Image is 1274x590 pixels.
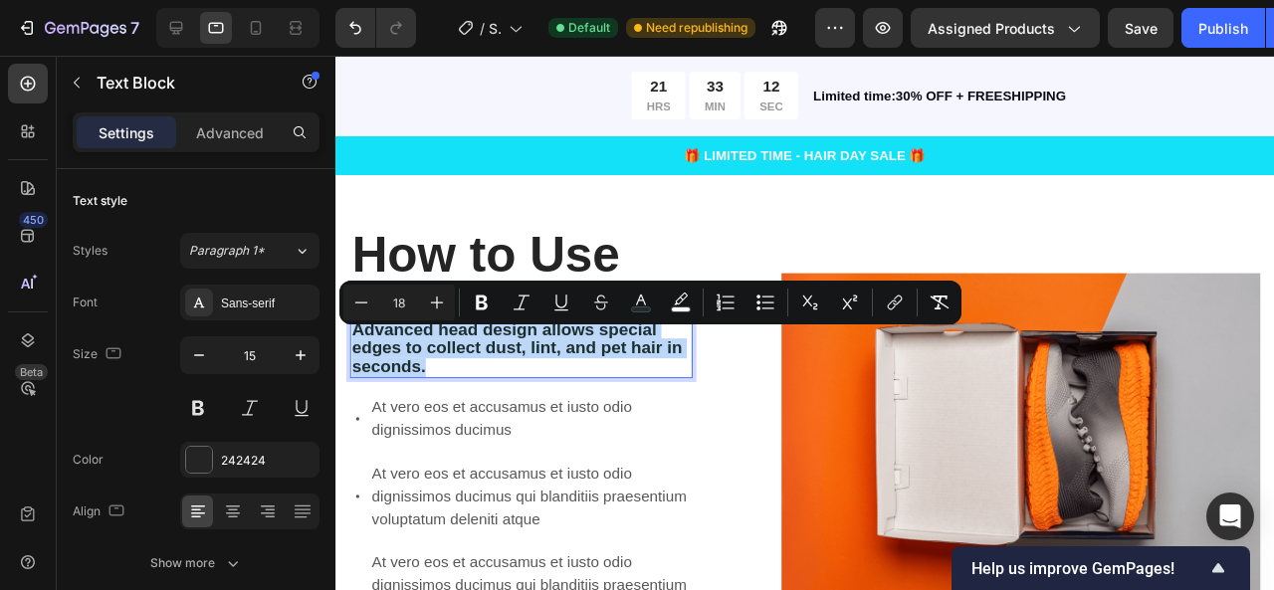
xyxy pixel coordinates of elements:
p: Settings [99,122,154,143]
h2: Rich Text Editor. Editing area: main [15,174,375,246]
div: Open Intercom Messenger [1206,492,1254,540]
p: ⁠⁠⁠⁠⁠⁠⁠ [17,176,373,244]
p: SEC [446,46,471,64]
div: Rich Text Editor. Editing area: main [15,278,375,340]
button: Assigned Products [911,8,1100,48]
span: Advanced head design allows special edges to collect dust, lint, and pet hair in seconds. [17,279,364,337]
span: Need republishing [646,19,747,37]
p: 7 [130,16,139,40]
div: 450 [19,212,48,228]
button: Save [1108,8,1173,48]
span: Shopify Original Product Template [489,18,501,39]
button: Publish [1181,8,1265,48]
div: Sans-serif [221,295,315,312]
strong: How to Use [17,180,299,238]
p: Advanced [196,122,264,143]
p: 🎁 LIMITED TIME - HAIR DAY SALE 🎁 [2,96,985,116]
p: At vero eos et accusamus et iusto odio dignissimos ducimus [38,358,372,406]
span: Assigned Products [928,18,1055,39]
div: Styles [73,242,107,260]
div: 21 [327,22,352,46]
div: Align [73,498,128,525]
span: Paragraph 1* [189,242,265,260]
p: MIN [388,46,410,64]
span: Help us improve GemPages! [971,559,1206,578]
div: Color [73,451,104,469]
button: 7 [8,8,148,48]
div: Undo/Redo [335,8,416,48]
div: Publish [1198,18,1248,39]
button: Show survey - Help us improve GemPages! [971,556,1230,580]
div: Font [73,294,98,311]
p: Text Block [97,71,266,95]
p: At vero eos et accusamus et iusto odio dignissimos ducimus qui blanditiis praesentium voluptatum ... [38,428,372,499]
button: Show more [73,545,319,581]
span: / [480,18,485,39]
div: 12 [446,22,471,46]
button: Paragraph 1* [180,233,319,269]
div: 33 [388,22,410,46]
p: HRS [327,46,352,64]
span: Default [568,19,610,37]
div: Editor contextual toolbar [339,281,961,324]
p: Limited time:30% OFF + FREESHIPPING [503,33,985,54]
div: Beta [15,364,48,380]
span: Save [1125,20,1158,37]
img: gempages_432750572815254551-fce0b9b5-3241-4266-a307-d832f697fc79.png [469,229,972,564]
div: Text style [73,192,127,210]
div: 242424 [221,452,315,470]
div: Size [73,341,125,368]
div: Show more [150,553,243,573]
